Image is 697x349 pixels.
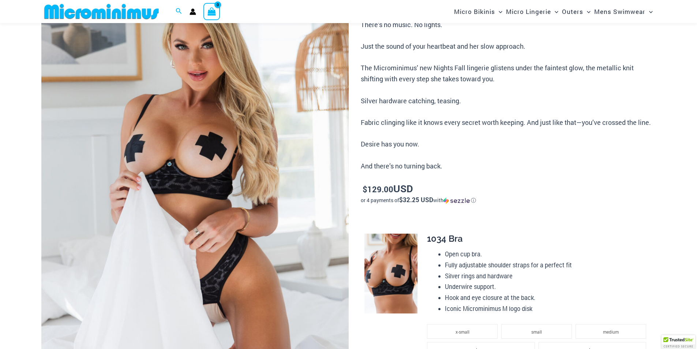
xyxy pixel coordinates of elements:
[427,233,463,244] span: 1034 Bra
[531,329,542,335] span: small
[495,2,502,21] span: Menu Toggle
[176,7,182,16] a: Search icon link
[562,2,583,21] span: Outers
[363,184,367,194] span: $
[592,2,655,21] a: Mens SwimwearMenu ToggleMenu Toggle
[443,197,470,204] img: Sezzle
[361,19,656,172] p: There’s no music. No lights. Just the sound of your heartbeat and her slow approach. The Micromin...
[361,197,656,204] div: or 4 payments of$32.25 USDwithSezzle Click to learn more about Sezzle
[594,2,645,21] span: Mens Swimwear
[203,3,220,20] a: View Shopping Cart, empty
[445,303,650,314] li: Iconic Microminimus M logo disk
[445,249,650,260] li: Open cup bra.
[445,271,650,282] li: Silver rings and hardware
[361,197,656,204] div: or 4 payments of with
[363,184,393,194] bdi: 129.00
[551,2,558,21] span: Menu Toggle
[506,2,551,21] span: Micro Lingerie
[427,324,498,339] li: x-small
[456,329,469,335] span: x-small
[603,329,619,335] span: medium
[501,324,572,339] li: small
[190,8,196,15] a: Account icon link
[399,196,433,204] span: $32.25 USD
[662,335,695,349] div: TrustedSite Certified
[504,2,560,21] a: Micro LingerieMenu ToggleMenu Toggle
[645,2,653,21] span: Menu Toggle
[454,2,495,21] span: Micro Bikinis
[576,324,646,339] li: medium
[364,234,417,313] img: Nights Fall Silver Leopard 1036 Bra
[361,183,656,195] p: USD
[41,3,162,20] img: MM SHOP LOGO FLAT
[445,260,650,271] li: Fully adjustable shoulder straps for a perfect fit
[451,1,656,22] nav: Site Navigation
[445,281,650,292] li: Underwire support.
[452,2,504,21] a: Micro BikinisMenu ToggleMenu Toggle
[560,2,592,21] a: OutersMenu ToggleMenu Toggle
[583,2,591,21] span: Menu Toggle
[445,292,650,303] li: Hook and eye closure at the back.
